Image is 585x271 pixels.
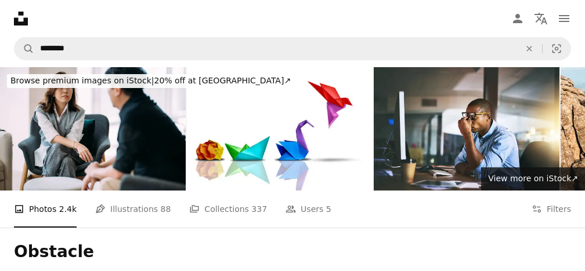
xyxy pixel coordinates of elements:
[543,38,570,60] button: Visual search
[326,203,331,215] span: 5
[552,7,576,30] button: Menu
[10,76,291,85] span: 20% off at [GEOGRAPHIC_DATA] ↗
[187,67,373,191] img: Success Transformation
[189,191,267,228] a: Collections 337
[14,241,571,262] h1: Obstacle
[374,67,559,191] img: That’s it, I’m done!
[286,191,331,228] a: Users 5
[532,191,571,228] button: Filters
[95,191,171,228] a: Illustrations 88
[14,37,571,60] form: Find visuals sitewide
[14,12,28,25] a: Home — Unsplash
[10,76,154,85] span: Browse premium images on iStock |
[488,174,578,183] span: View more on iStock ↗
[251,203,267,215] span: 337
[517,38,542,60] button: Clear
[529,7,552,30] button: Language
[481,167,585,191] a: View more on iStock↗
[15,38,34,60] button: Search Unsplash
[161,203,171,215] span: 88
[506,7,529,30] a: Log in / Sign up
